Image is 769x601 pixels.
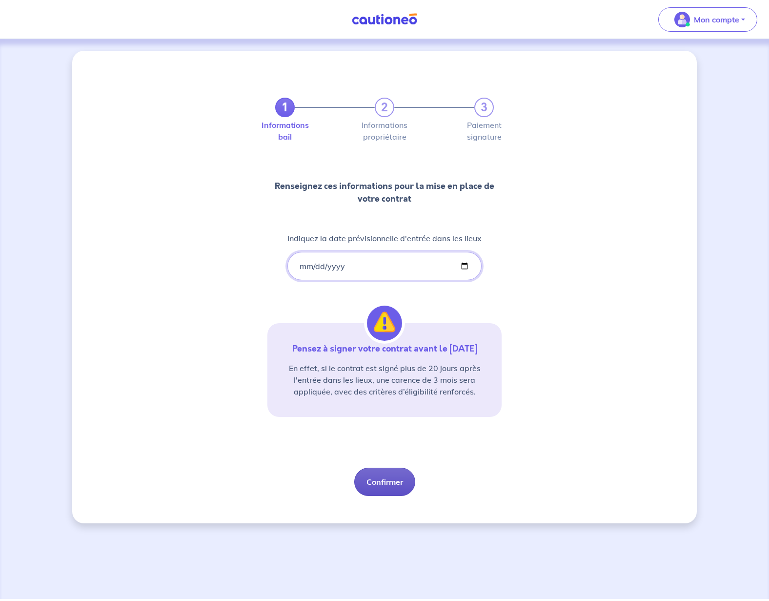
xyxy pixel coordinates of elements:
button: Confirmer [354,468,415,496]
label: Paiement signature [474,121,494,141]
a: 1 [275,98,295,117]
p: Indiquez la date prévisionnelle d'entrée dans les lieux [287,232,482,244]
p: En effet, si le contrat est signé plus de 20 jours après l'entrée dans les lieux, une carence de ... [279,362,490,397]
label: Informations propriétaire [375,121,394,141]
img: illu_account_valid_menu.svg [674,12,690,27]
input: lease-signed-date-placeholder [287,252,482,280]
img: Cautioneo [348,13,421,25]
p: Mon compte [694,14,739,25]
p: Renseignez ces informations pour la mise en place de votre contrat [267,180,502,205]
button: illu_account_valid_menu.svgMon compte [658,7,757,32]
img: illu_alert.svg [367,306,402,341]
label: Informations bail [275,121,295,141]
p: Pensez à signer votre contrat avant le [DATE] [279,343,490,354]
